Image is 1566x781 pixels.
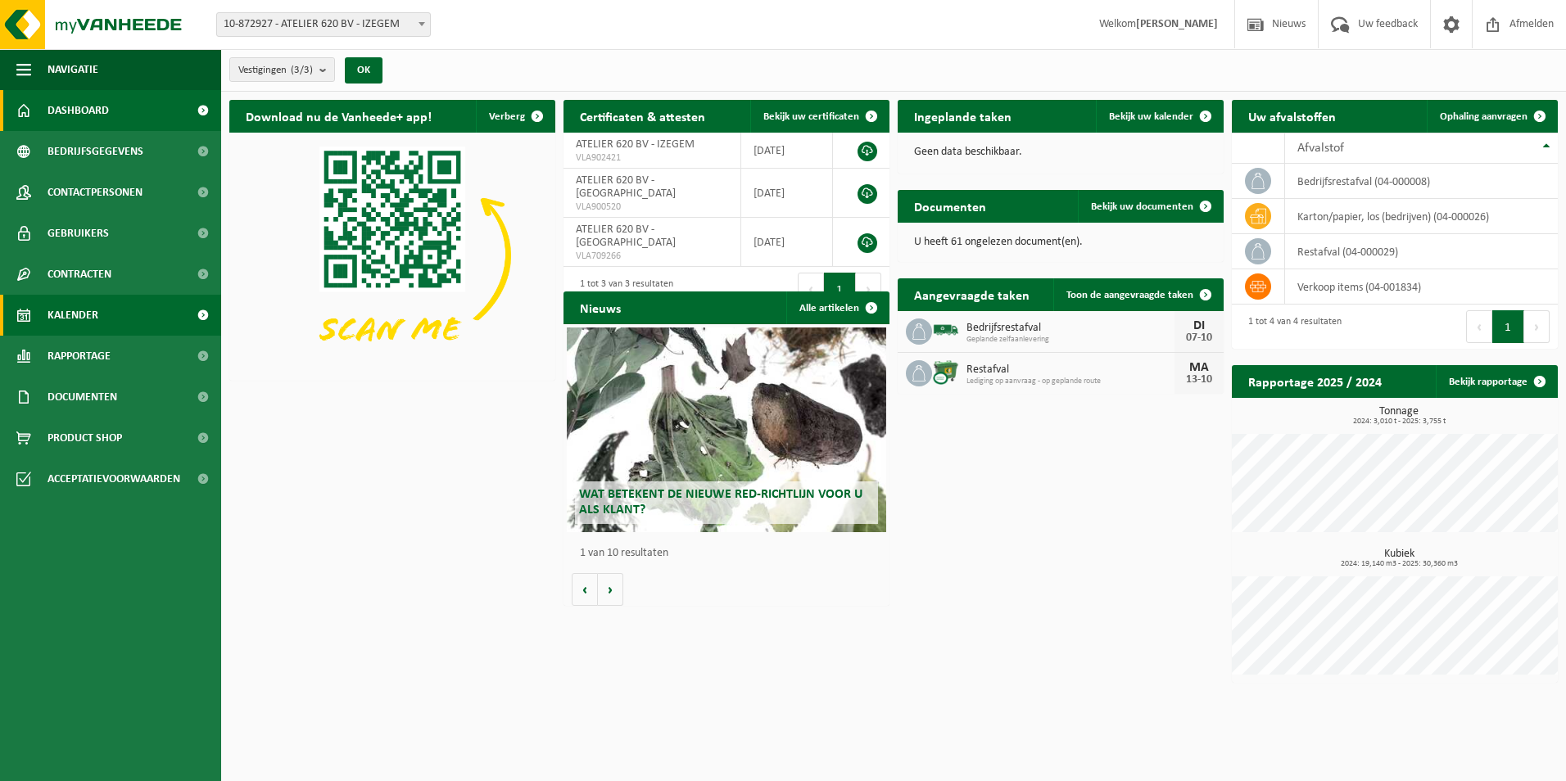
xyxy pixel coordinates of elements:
[1240,406,1558,426] h3: Tonnage
[741,169,833,218] td: [DATE]
[489,111,525,122] span: Verberg
[229,133,555,377] img: Download de VHEPlus App
[217,13,430,36] span: 10-872927 - ATELIER 620 BV - IZEGEM
[1285,269,1558,305] td: verkoop items (04-001834)
[966,363,1174,377] span: Restafval
[741,133,833,169] td: [DATE]
[1078,190,1222,223] a: Bekijk uw documenten
[579,488,862,517] span: Wat betekent de nieuwe RED-richtlijn voor u als klant?
[966,322,1174,335] span: Bedrijfsrestafval
[1436,365,1556,398] a: Bekijk rapportage
[786,291,888,324] a: Alle artikelen
[229,57,335,82] button: Vestigingen(3/3)
[572,573,598,606] button: Vorige
[576,223,676,249] span: ATELIER 620 BV - [GEOGRAPHIC_DATA]
[48,254,111,295] span: Contracten
[898,190,1003,222] h2: Documenten
[229,100,448,132] h2: Download nu de Vanheede+ app!
[48,295,98,336] span: Kalender
[576,250,728,263] span: VLA709266
[914,237,1207,248] p: U heeft 61 ongelezen document(en).
[1183,374,1215,386] div: 13-10
[1240,418,1558,426] span: 2024: 3,010 t - 2025: 3,755 t
[291,65,313,75] count: (3/3)
[856,273,881,305] button: Next
[563,100,722,132] h2: Certificaten & attesten
[1109,111,1193,122] span: Bekijk uw kalender
[1492,310,1524,343] button: 1
[1466,310,1492,343] button: Previous
[1183,361,1215,374] div: MA
[1136,18,1218,30] strong: [PERSON_NAME]
[932,358,960,386] img: WB-0660-CU
[1427,100,1556,133] a: Ophaling aanvragen
[1285,164,1558,199] td: bedrijfsrestafval (04-000008)
[966,377,1174,386] span: Lediging op aanvraag - op geplande route
[1232,100,1352,132] h2: Uw afvalstoffen
[576,174,676,200] span: ATELIER 620 BV - [GEOGRAPHIC_DATA]
[580,548,881,559] p: 1 van 10 resultaten
[48,336,111,377] span: Rapportage
[48,458,180,499] span: Acceptatievoorwaarden
[1096,100,1222,133] a: Bekijk uw kalender
[576,138,695,151] span: ATELIER 620 BV - IZEGEM
[750,100,888,133] a: Bekijk uw certificaten
[798,273,824,305] button: Previous
[48,90,109,131] span: Dashboard
[1297,142,1344,155] span: Afvalstof
[1285,234,1558,269] td: restafval (04-000029)
[1285,199,1558,234] td: karton/papier, los (bedrijven) (04-000026)
[932,316,960,344] img: BL-SO-LV
[1440,111,1528,122] span: Ophaling aanvragen
[48,172,143,213] span: Contactpersonen
[576,151,728,165] span: VLA902421
[898,100,1028,132] h2: Ingeplande taken
[567,327,886,532] a: Wat betekent de nieuwe RED-richtlijn voor u als klant?
[216,12,431,37] span: 10-872927 - ATELIER 620 BV - IZEGEM
[48,213,109,254] span: Gebruikers
[598,573,623,606] button: Volgende
[763,111,859,122] span: Bekijk uw certificaten
[1053,278,1222,311] a: Toon de aangevraagde taken
[563,291,637,323] h2: Nieuws
[576,201,728,214] span: VLA900520
[741,218,833,267] td: [DATE]
[572,271,673,307] div: 1 tot 3 van 3 resultaten
[898,278,1046,310] h2: Aangevraagde taken
[1066,290,1193,300] span: Toon de aangevraagde taken
[914,147,1207,158] p: Geen data beschikbaar.
[1091,201,1193,212] span: Bekijk uw documenten
[48,377,117,418] span: Documenten
[1524,310,1550,343] button: Next
[1183,332,1215,344] div: 07-10
[345,57,382,84] button: OK
[1232,365,1398,397] h2: Rapportage 2025 / 2024
[238,58,313,83] span: Vestigingen
[48,418,122,458] span: Product Shop
[1240,549,1558,568] h3: Kubiek
[1183,319,1215,332] div: DI
[1240,560,1558,568] span: 2024: 19,140 m3 - 2025: 30,360 m3
[1240,309,1342,345] div: 1 tot 4 van 4 resultaten
[476,100,554,133] button: Verberg
[966,335,1174,345] span: Geplande zelfaanlevering
[48,49,98,90] span: Navigatie
[48,131,143,172] span: Bedrijfsgegevens
[824,273,856,305] button: 1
